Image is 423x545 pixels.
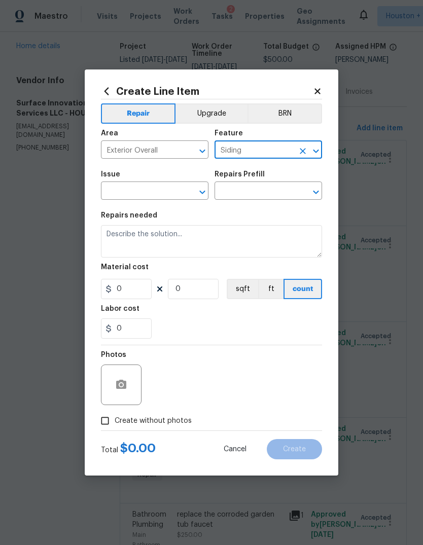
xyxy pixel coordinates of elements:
button: Cancel [207,439,263,459]
h5: Labor cost [101,305,139,312]
button: Create [267,439,322,459]
div: Total [101,443,156,455]
h5: Feature [215,130,243,137]
button: Repair [101,103,175,124]
button: ft [258,279,284,299]
span: $ 0.00 [120,442,156,454]
h2: Create Line Item [101,86,313,97]
button: Open [309,144,323,158]
h5: Repairs Prefill [215,171,265,178]
span: Create without photos [115,416,192,426]
h5: Repairs needed [101,212,157,219]
button: Open [195,144,209,158]
button: Upgrade [175,103,248,124]
h5: Issue [101,171,120,178]
button: sqft [227,279,258,299]
h5: Photos [101,351,126,358]
span: Cancel [224,446,246,453]
button: BRN [248,103,322,124]
button: Clear [296,144,310,158]
button: Open [195,185,209,199]
h5: Material cost [101,264,149,271]
button: Open [309,185,323,199]
h5: Area [101,130,118,137]
span: Create [283,446,306,453]
button: count [284,279,322,299]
